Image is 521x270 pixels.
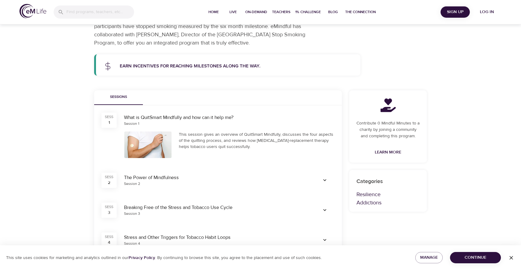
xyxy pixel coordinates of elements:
div: 3 [108,210,110,216]
span: Home [206,9,221,15]
p: Contribute 0 Mindful Minutes to a charity by joining a community and completing this program. [356,120,420,139]
div: SESS [105,114,113,120]
div: Session 1 [124,121,139,126]
span: Teachers [272,9,290,15]
div: Session 2 [124,181,140,186]
div: SESS [105,204,113,210]
button: Manage [415,252,443,263]
button: Continue [450,252,501,263]
div: The Power of Mindfulness [124,174,308,181]
button: Sign Up [441,6,470,18]
p: Earn incentives for reaching milestones along the way. [120,63,353,70]
input: Find programs, teachers, etc... [66,5,134,19]
div: 2 [108,180,110,186]
div: 4 [108,239,110,246]
a: Privacy Policy [129,255,155,261]
div: What is QuitSmart Mindfully and how can it help me? [124,114,335,121]
div: Session 4 [124,241,140,246]
div: SESS [105,175,113,180]
span: On-Demand [245,9,267,15]
span: 1% Challenge [295,9,321,15]
span: Log in [475,8,499,16]
p: Addictions [356,199,420,207]
div: Session 3 [124,211,140,216]
div: Stress and Other Triggers for Tobacco Habit Loops [124,234,308,241]
span: Blog [326,9,340,15]
div: SESS [105,234,113,239]
p: Categories [356,177,420,185]
div: Breaking Free of the Stress and Tobacco Use Cycle [124,204,308,211]
span: Sign Up [443,8,467,16]
a: Learn More [372,147,404,158]
span: The Connection [345,9,376,15]
div: This session gives an overview of QuitSmart Mindfully, discusses the four aspects of the quitting... [179,131,335,150]
span: Live [226,9,240,15]
img: logo [19,4,46,18]
span: Manage [420,254,438,261]
p: Resilience [356,190,420,199]
p: eMindful's QuitSmart Mindfully program has repeatedly demonstrated that over 40% of participants ... [94,14,323,47]
button: Log in [472,6,502,18]
div: 1 [108,120,110,126]
span: Sessions [98,94,139,100]
span: Continue [455,254,496,261]
span: Learn More [375,149,401,156]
